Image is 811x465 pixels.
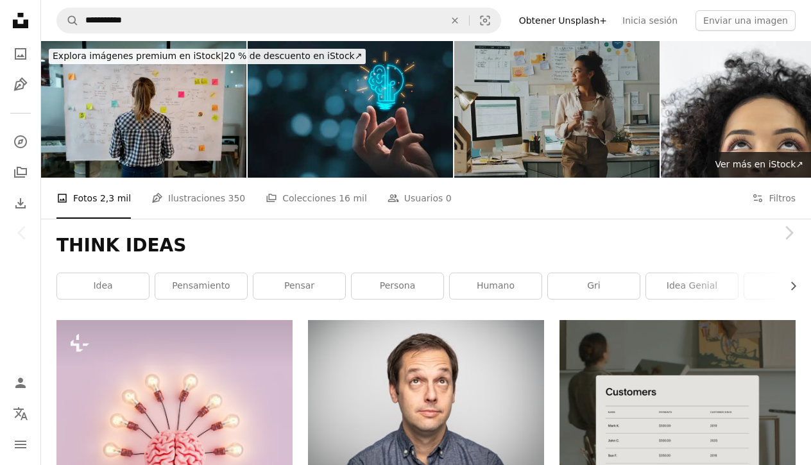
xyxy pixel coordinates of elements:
[388,178,452,219] a: Usuarios 0
[707,152,811,178] a: Ver más en iStock↗
[228,191,245,205] span: 350
[8,160,33,185] a: Colecciones
[339,191,367,205] span: 16 mil
[766,171,811,294] a: Siguiente
[450,273,542,299] a: Humano
[41,41,246,178] img: Mujer de bosquejar un plan de negocios en una oficina creativa
[253,273,345,299] a: pensar
[56,234,796,257] h1: THINK IDEAS
[511,10,615,31] a: Obtener Unsplash+
[266,178,367,219] a: Colecciones 16 mil
[56,8,501,33] form: Encuentra imágenes en todo el sitio
[615,10,685,31] a: Inicia sesión
[155,273,247,299] a: pensamiento
[646,273,738,299] a: idea genial
[8,72,33,97] a: Ilustraciones
[352,273,443,299] a: persona
[454,41,660,178] img: Foto de una atractiva joven empresaria de pie y luciendo contemplativa mientras sostiene una taza...
[56,432,293,444] a: Vista superior de un cerebro con varias bombillas conectadas e iluminadas. Concepto de educación,...
[248,41,453,178] img: Sosteniendo a mano la bombilla virtual de dibujo con cerebro sobre fondo bokeh para una idea de p...
[548,273,640,299] a: gri
[8,370,33,396] a: Iniciar sesión / Registrarse
[57,8,79,33] button: Buscar en Unsplash
[470,8,500,33] button: Búsqueda visual
[57,273,149,299] a: Idea
[8,432,33,457] button: Menú
[308,398,544,410] a: Un hombre con una mirada de sorpresa en su rostro
[53,51,224,61] span: Explora imágenes premium en iStock |
[41,41,373,72] a: Explora imágenes premium en iStock|20 % de descuento en iStock↗
[696,10,796,31] button: Enviar una imagen
[441,8,469,33] button: Borrar
[8,41,33,67] a: Fotos
[8,129,33,155] a: Explorar
[151,178,245,219] a: Ilustraciones 350
[446,191,452,205] span: 0
[715,159,803,169] span: Ver más en iStock ↗
[8,401,33,427] button: Idioma
[53,51,362,61] span: 20 % de descuento en iStock ↗
[752,178,796,219] button: Filtros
